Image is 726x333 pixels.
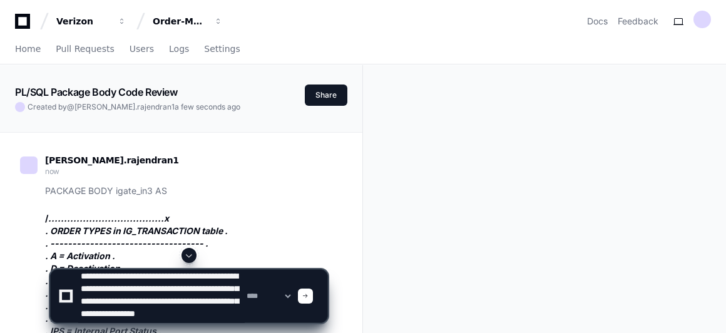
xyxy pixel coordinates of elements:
span: Home [15,45,41,53]
div: Order-Management-Legacy [153,15,207,28]
app-text-character-animate: PL/SQL Package Body Code Review [15,86,178,98]
span: [PERSON_NAME].rajendran1 [45,155,179,165]
a: Pull Requests [56,35,114,64]
span: a few seconds ago [175,102,240,111]
span: Users [130,45,154,53]
a: Settings [204,35,240,64]
button: Feedback [618,15,658,28]
button: Order-Management-Legacy [148,10,228,33]
span: Created by [28,102,240,112]
a: Docs [587,15,608,28]
a: Users [130,35,154,64]
a: Home [15,35,41,64]
span: Logs [169,45,189,53]
span: @ [67,102,74,111]
span: [PERSON_NAME].rajendran1 [74,102,175,111]
span: Pull Requests [56,45,114,53]
p: PACKAGE BODY igate_in3 AS [45,184,327,198]
button: Share [305,85,347,106]
span: Settings [204,45,240,53]
button: Verizon [51,10,131,33]
a: Logs [169,35,189,64]
div: Verizon [56,15,110,28]
span: now [45,166,59,176]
